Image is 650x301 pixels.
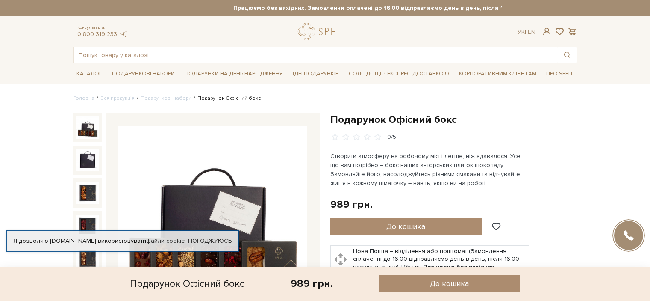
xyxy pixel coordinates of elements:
div: 0/5 [387,133,396,141]
span: Про Spell [543,67,577,80]
h1: Подарунок Офісний бокс [330,113,577,126]
a: Головна [73,95,94,101]
div: 989 грн. [291,277,333,290]
div: Ук [518,28,535,36]
div: Я дозволяю [DOMAIN_NAME] використовувати [7,237,238,245]
a: Подарункові набори [141,95,191,101]
span: Консультація: [77,25,128,30]
input: Пошук товару у каталозі [74,47,557,63]
a: Корпоративним клієнтам [456,66,540,81]
a: Солодощі з експрес-доставкою [345,66,453,81]
a: файли cookie [146,237,185,244]
b: Працюємо без вихідних. [423,263,496,271]
button: До кошика [330,218,482,235]
p: Створити атмосферу на робочому місці легше, ніж здавалося. Усе, що вам потрібно – бокс наших авто... [330,152,531,188]
img: Подарунок Офісний бокс [76,149,99,171]
img: Подарунок Офісний бокс [76,182,99,204]
span: Каталог [73,67,106,80]
td: Нова Пошта – відділення або поштомат (Замовлення сплаченні до 16:00 відправляємо день в день, піс... [351,246,529,273]
a: telegram [119,30,128,38]
a: Погоджуюсь [188,237,232,245]
div: Подарунок Офісний бокс [130,275,244,292]
span: Подарункові набори [109,67,178,80]
button: Пошук товару у каталозі [557,47,577,63]
a: 0 800 319 233 [77,30,117,38]
li: Подарунок Офісний бокс [191,95,261,102]
a: Вся продукція [100,95,135,101]
span: Подарунки на День народження [181,67,286,80]
div: 989 грн. [330,198,373,211]
img: Подарунок Офісний бокс [76,247,99,269]
a: En [528,28,535,36]
span: | [525,28,526,36]
img: Подарунок Офісний бокс [76,116,99,139]
span: До кошика [430,279,469,289]
img: Подарунок Офісний бокс [76,215,99,237]
a: logo [298,23,351,40]
span: Ідеї подарунків [289,67,342,80]
button: До кошика [379,275,520,292]
span: До кошика [386,222,425,231]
